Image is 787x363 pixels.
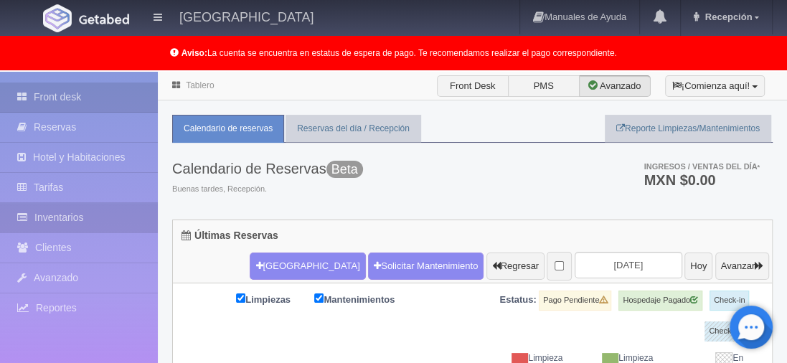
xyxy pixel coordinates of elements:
a: Reservas del día / Recepción [286,115,421,143]
label: Avanzado [579,75,651,97]
span: Ingresos / Ventas del día [644,162,760,171]
b: Aviso: [182,48,207,58]
img: Getabed [43,4,72,32]
label: Limpiezas [236,291,312,307]
button: ¡Comienza aquí! [665,75,765,97]
button: Hoy [684,253,712,280]
a: Tablero [186,80,214,90]
button: [GEOGRAPHIC_DATA] [250,253,365,280]
label: Pago Pendiente [539,291,611,311]
h3: MXN $0.00 [644,173,760,187]
button: Regresar [486,253,545,280]
label: PMS [508,75,580,97]
label: Estatus: [499,293,536,307]
input: Limpiezas [236,293,245,303]
img: Getabed [79,14,129,24]
span: Beta [326,161,363,178]
h4: [GEOGRAPHIC_DATA] [179,7,314,25]
h3: Calendario de Reservas [172,161,363,176]
label: Mantenimientos [314,291,416,307]
label: Hospedaje Pagado [618,291,702,311]
label: Front Desk [437,75,509,97]
span: Recepción [702,11,753,22]
a: Calendario de reservas [172,115,284,143]
label: Check-out [704,321,749,341]
input: Mantenimientos [314,293,324,303]
h4: Últimas Reservas [182,230,278,241]
a: Solicitar Mantenimiento [368,253,484,280]
label: Check-in [710,291,749,311]
a: Reporte Limpiezas/Mantenimientos [605,115,771,143]
span: Buenas tardes, Recepción. [172,184,363,195]
button: Avanzar [715,253,769,280]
